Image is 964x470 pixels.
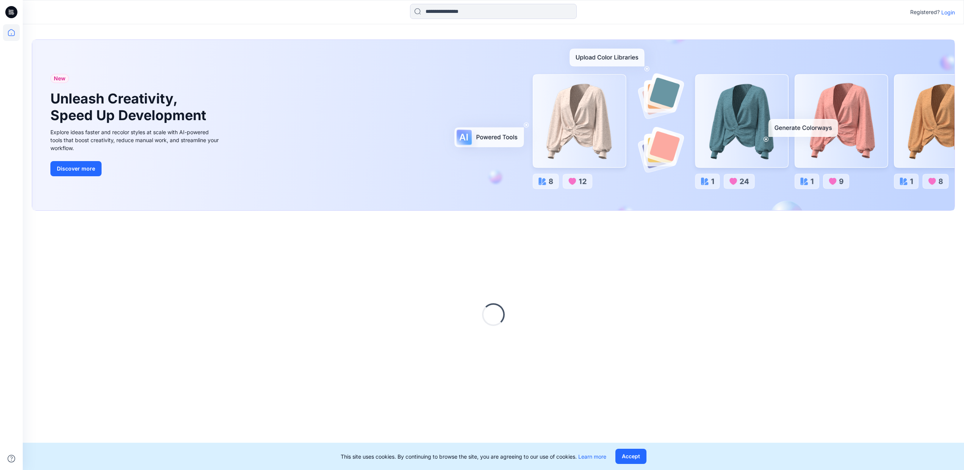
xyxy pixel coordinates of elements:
[50,91,210,123] h1: Unleash Creativity, Speed Up Development
[341,453,606,461] p: This site uses cookies. By continuing to browse the site, you are agreeing to our use of cookies.
[50,128,221,152] div: Explore ideas faster and recolor styles at scale with AI-powered tools that boost creativity, red...
[50,161,221,176] a: Discover more
[50,161,102,176] button: Discover more
[941,8,955,16] p: Login
[615,449,646,464] button: Accept
[54,74,66,83] span: New
[578,453,606,460] a: Learn more
[910,8,940,17] p: Registered?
